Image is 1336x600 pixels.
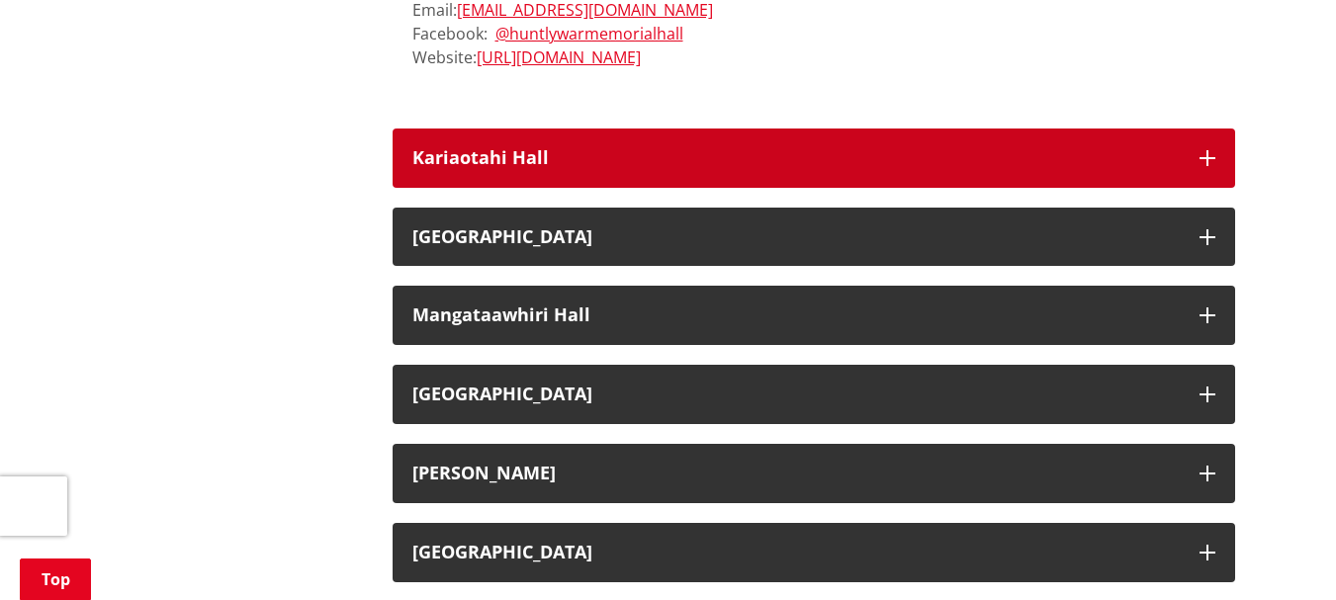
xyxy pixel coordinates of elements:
[412,385,1180,404] h3: [GEOGRAPHIC_DATA]
[412,227,1180,247] h3: [GEOGRAPHIC_DATA]
[1245,517,1316,588] iframe: Messenger Launcher
[412,305,1180,325] h3: Mangataawhiri Hall
[20,558,91,600] a: Top
[412,148,1180,168] h3: Kariaotahi Hall
[495,23,683,44] a: @huntlywarmemorialhall
[412,543,1180,562] h3: [GEOGRAPHIC_DATA]
[393,208,1235,267] button: [GEOGRAPHIC_DATA]
[393,523,1235,582] button: [GEOGRAPHIC_DATA]
[477,46,641,68] a: [URL][DOMAIN_NAME]
[412,464,1180,483] h3: [PERSON_NAME]
[393,286,1235,345] button: Mangataawhiri Hall
[393,129,1235,188] button: Kariaotahi Hall
[393,365,1235,424] button: [GEOGRAPHIC_DATA]
[393,444,1235,503] button: [PERSON_NAME]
